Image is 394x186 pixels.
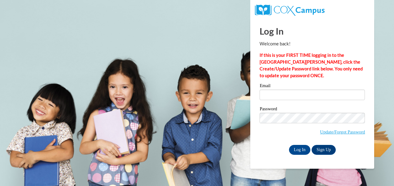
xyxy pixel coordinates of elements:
[289,145,311,155] input: Log In
[320,129,365,134] a: Update/Forgot Password
[260,40,365,47] p: Welcome back!
[260,83,365,90] label: Email
[260,107,365,113] label: Password
[260,25,365,37] h1: Log In
[255,5,324,16] img: COX Campus
[260,53,363,78] strong: If this is your FIRST TIME logging in to the [GEOGRAPHIC_DATA][PERSON_NAME], click the Create/Upd...
[312,145,336,155] a: Sign Up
